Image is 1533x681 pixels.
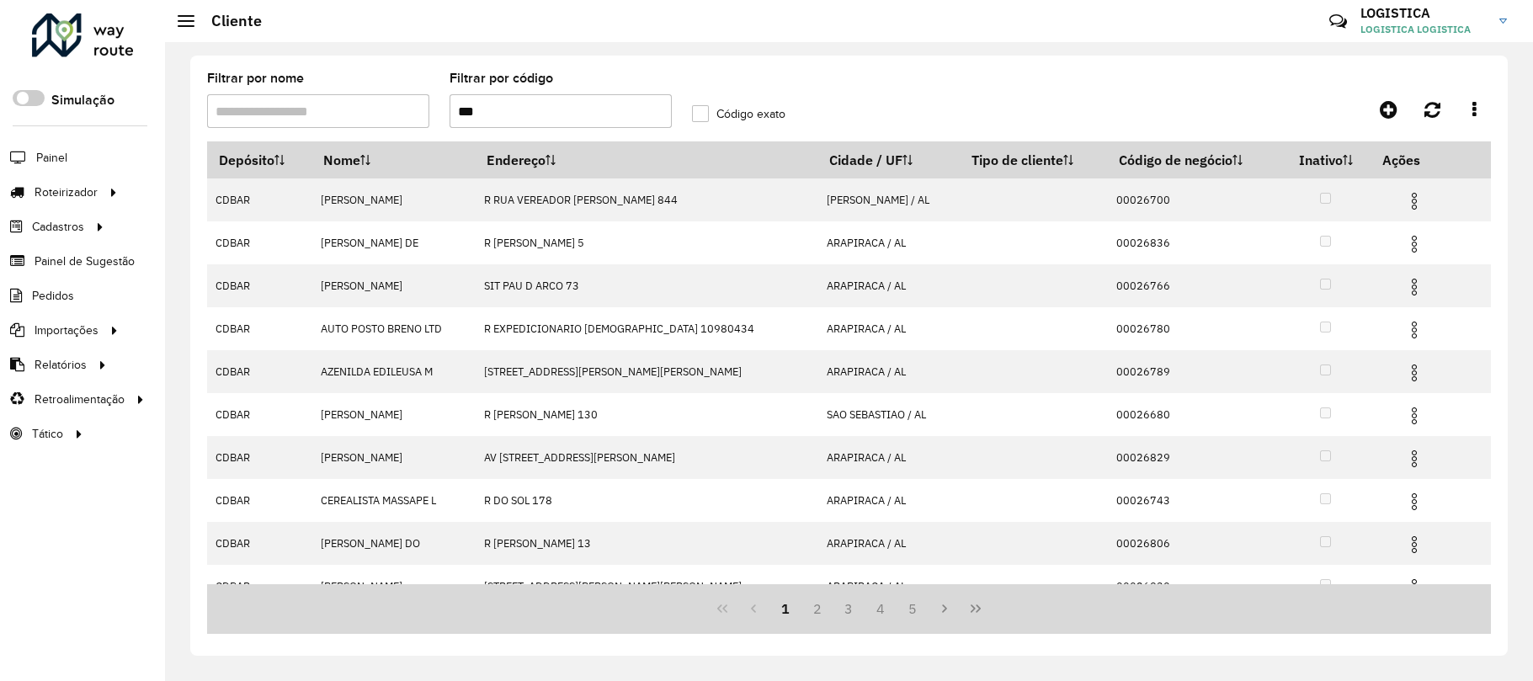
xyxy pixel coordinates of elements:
[207,264,311,307] td: CDBAR
[960,593,992,625] button: Last Page
[476,479,818,522] td: R DO SOL 178
[311,479,476,522] td: CEREALISTA MASSAPE L
[476,393,818,436] td: R [PERSON_NAME] 130
[1107,565,1280,608] td: 00026830
[769,593,801,625] button: 1
[476,221,818,264] td: R [PERSON_NAME] 5
[207,178,311,221] td: CDBAR
[32,287,74,305] span: Pedidos
[207,221,311,264] td: CDBAR
[1107,264,1280,307] td: 00026766
[818,264,961,307] td: ARAPIRACA / AL
[476,436,818,479] td: AV [STREET_ADDRESS][PERSON_NAME]
[1371,142,1472,178] th: Ações
[929,593,961,625] button: Next Page
[476,264,818,307] td: SIT PAU D ARCO 73
[1107,350,1280,393] td: 00026789
[692,105,785,123] label: Código exato
[1107,221,1280,264] td: 00026836
[801,593,833,625] button: 2
[311,350,476,393] td: AZENILDA EDILEUSA M
[207,350,311,393] td: CDBAR
[1107,178,1280,221] td: 00026700
[1360,5,1487,21] h3: LOGISTICA
[1107,142,1280,178] th: Código de negócio
[476,350,818,393] td: [STREET_ADDRESS][PERSON_NAME][PERSON_NAME]
[35,184,98,201] span: Roteirizador
[818,522,961,565] td: ARAPIRACA / AL
[833,593,865,625] button: 3
[1107,522,1280,565] td: 00026806
[818,436,961,479] td: ARAPIRACA / AL
[865,593,897,625] button: 4
[1320,3,1356,40] a: Contato Rápido
[818,178,961,221] td: [PERSON_NAME] / AL
[35,322,98,339] span: Importações
[476,142,818,178] th: Endereço
[207,142,311,178] th: Depósito
[194,12,262,30] h2: Cliente
[35,253,135,270] span: Painel de Sugestão
[476,178,818,221] td: R RUA VEREADOR [PERSON_NAME] 844
[311,307,476,350] td: AUTO POSTO BRENO LTD
[476,522,818,565] td: R [PERSON_NAME] 13
[35,391,125,408] span: Retroalimentação
[818,350,961,393] td: ARAPIRACA / AL
[311,436,476,479] td: [PERSON_NAME]
[35,356,87,374] span: Relatórios
[51,90,114,110] label: Simulação
[207,522,311,565] td: CDBAR
[311,178,476,221] td: [PERSON_NAME]
[207,68,304,88] label: Filtrar por nome
[207,436,311,479] td: CDBAR
[311,221,476,264] td: [PERSON_NAME] DE
[311,264,476,307] td: [PERSON_NAME]
[36,149,67,167] span: Painel
[1107,393,1280,436] td: 00026680
[1107,479,1280,522] td: 00026743
[207,565,311,608] td: CDBAR
[207,479,311,522] td: CDBAR
[818,307,961,350] td: ARAPIRACA / AL
[818,479,961,522] td: ARAPIRACA / AL
[1360,22,1487,37] span: LOGISTICA LOGISTICA
[818,565,961,608] td: ARAPIRACA / AL
[960,142,1107,178] th: Tipo de cliente
[450,68,553,88] label: Filtrar por código
[311,142,476,178] th: Nome
[897,593,929,625] button: 5
[1107,307,1280,350] td: 00026780
[1107,436,1280,479] td: 00026829
[476,307,818,350] td: R EXPEDICIONARIO [DEMOGRAPHIC_DATA] 10980434
[311,393,476,436] td: [PERSON_NAME]
[207,307,311,350] td: CDBAR
[818,142,961,178] th: Cidade / UF
[32,425,63,443] span: Tático
[1280,142,1371,178] th: Inativo
[818,393,961,436] td: SAO SEBASTIAO / AL
[476,565,818,608] td: [STREET_ADDRESS][PERSON_NAME][PERSON_NAME]
[207,393,311,436] td: CDBAR
[311,522,476,565] td: [PERSON_NAME] DO
[818,221,961,264] td: ARAPIRACA / AL
[32,218,84,236] span: Cadastros
[311,565,476,608] td: [PERSON_NAME]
